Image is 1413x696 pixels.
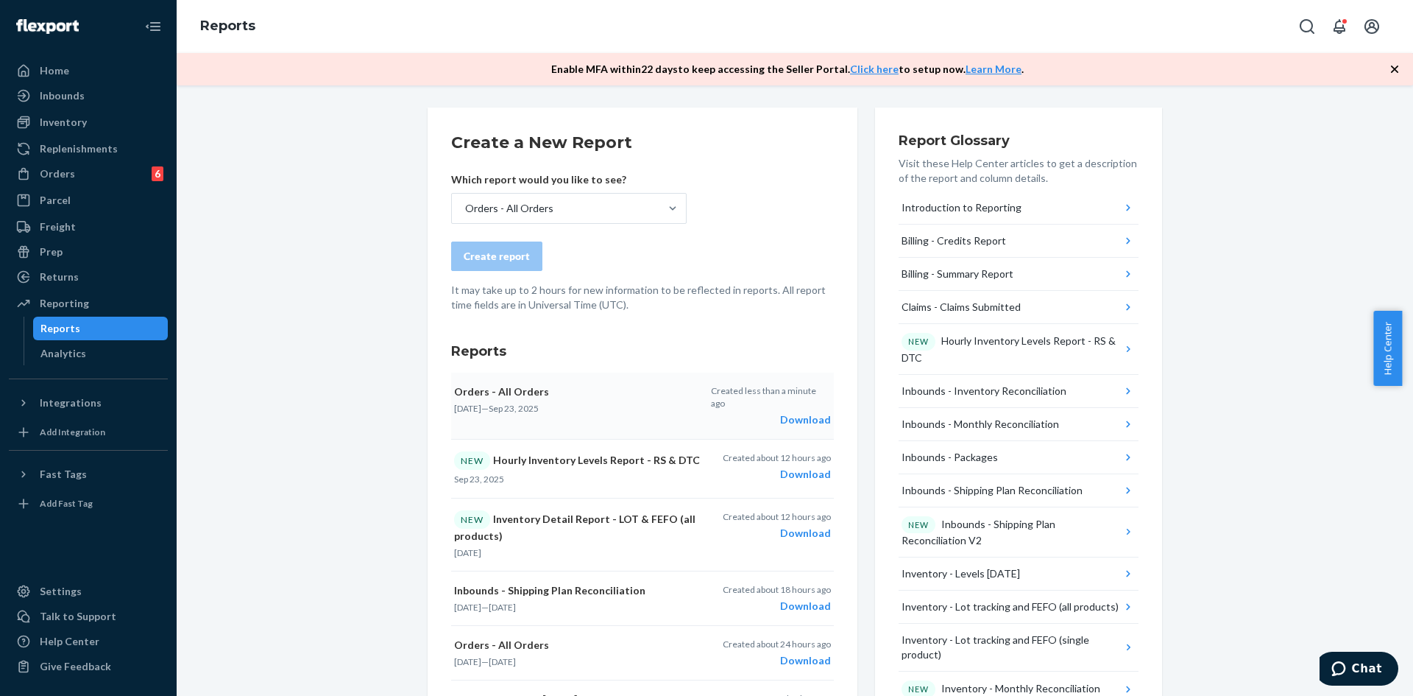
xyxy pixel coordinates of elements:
p: NEW [908,683,929,695]
a: Orders6 [9,162,168,186]
p: Created about 24 hours ago [723,638,831,650]
button: Inbounds - Shipping Plan Reconciliation [899,474,1138,507]
time: [DATE] [454,656,481,667]
iframe: Opens a widget where you can chat to one of our agents [1320,652,1398,689]
button: Create report [451,242,542,271]
p: NEW [908,519,929,531]
a: Reports [200,18,255,34]
button: Close Navigation [138,12,168,41]
img: Flexport logo [16,19,79,34]
button: Inbounds - Monthly Reconciliation [899,408,1138,441]
p: Orders - All Orders [454,638,703,653]
time: [DATE] [489,602,516,613]
time: [DATE] [489,656,516,667]
div: Inbounds - Packages [902,450,998,465]
button: NEWInventory Detail Report - LOT & FEFO (all products)[DATE]Created about 12 hours agoDownload [451,499,834,572]
a: Freight [9,215,168,239]
button: Open account menu [1357,12,1387,41]
ol: breadcrumbs [188,5,267,48]
button: Billing - Summary Report [899,258,1138,291]
button: Open Search Box [1292,12,1322,41]
div: NEW [454,510,490,529]
div: Inventory [40,115,87,130]
div: Inventory - Levels [DATE] [902,566,1020,581]
div: Add Fast Tag [40,497,93,510]
p: Created about 12 hours ago [723,510,831,523]
div: Inventory - Lot tracking and FEFO (all products) [902,600,1119,614]
div: Returns [40,270,79,284]
a: Click here [850,63,899,75]
a: Help Center [9,630,168,653]
a: Analytics [33,342,169,365]
div: Download [723,467,831,482]
a: Learn More [966,63,1021,75]
div: Download [723,653,831,668]
div: Integrations [40,396,102,410]
h3: Reports [451,342,834,361]
div: Billing - Summary Report [902,267,1013,281]
div: Talk to Support [40,609,116,624]
button: NEWHourly Inventory Levels Report - RS & DTC [899,324,1138,375]
button: Inventory - Lot tracking and FEFO (single product) [899,624,1138,672]
button: Orders - All Orders[DATE]—[DATE]Created about 24 hours agoDownload [451,626,834,681]
p: Enable MFA within 22 days to keep accessing the Seller Portal. to setup now. . [551,62,1024,77]
time: [DATE] [454,602,481,613]
time: Sep 23, 2025 [489,403,539,414]
div: Prep [40,245,63,259]
p: Created less than a minute ago [711,384,831,409]
button: NEWInbounds - Shipping Plan Reconciliation V2 [899,507,1138,558]
h2: Create a New Report [451,131,834,155]
button: Orders - All Orders[DATE]—Sep 23, 2025Created less than a minute agoDownload [451,373,834,440]
a: Reports [33,317,169,340]
div: Inbounds - Shipping Plan Reconciliation V2 [902,516,1122,549]
a: Settings [9,580,168,603]
div: NEW [454,451,490,470]
div: Parcel [40,193,71,208]
div: Download [723,526,831,541]
button: Open notifications [1325,12,1354,41]
a: Home [9,59,168,82]
div: Hourly Inventory Levels Report - RS & DTC [902,333,1122,365]
button: Inventory - Lot tracking and FEFO (all products) [899,591,1138,624]
button: Inbounds - Shipping Plan Reconciliation[DATE]—[DATE]Created about 18 hours agoDownload [451,572,834,626]
div: Analytics [40,346,86,361]
p: Created about 18 hours ago [723,583,831,596]
div: Create report [464,249,530,264]
p: NEW [908,336,929,348]
a: Parcel [9,189,168,212]
p: Inventory Detail Report - LOT & FEFO (all products) [454,510,703,544]
button: Integrations [9,391,168,415]
div: Freight [40,219,76,234]
p: Orders - All Orders [454,384,702,399]
div: Download [711,412,831,427]
button: NEWHourly Inventory Levels Report - RS & DTCSep 23, 2025Created about 12 hours agoDownload [451,440,834,498]
div: Help Center [40,634,99,649]
a: Add Fast Tag [9,492,168,516]
button: Inventory - Levels [DATE] [899,558,1138,591]
a: Reporting [9,292,168,315]
p: Hourly Inventory Levels Report - RS & DTC [454,451,703,470]
div: Orders - All Orders [465,201,553,216]
div: Inbounds - Inventory Reconciliation [902,384,1066,398]
button: Claims - Claims Submitted [899,291,1138,324]
button: Inbounds - Inventory Reconciliation [899,375,1138,408]
time: [DATE] [454,547,481,558]
div: Introduction to Reporting [902,200,1021,215]
button: Introduction to Reporting [899,191,1138,225]
div: Claims - Claims Submitted [902,300,1021,314]
h3: Report Glossary [899,131,1138,150]
button: Help Center [1373,311,1402,386]
a: Replenishments [9,137,168,161]
a: Prep [9,240,168,264]
div: Give Feedback [40,659,111,674]
p: Which report would you like to see? [451,172,687,187]
p: — [454,402,702,415]
div: Inbounds - Monthly Reconciliation [902,417,1059,432]
p: — [454,655,703,668]
button: Give Feedback [9,655,168,678]
div: Orders [40,166,75,181]
p: Created about 12 hours ago [723,451,831,464]
div: Billing - Credits Report [902,233,1006,248]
